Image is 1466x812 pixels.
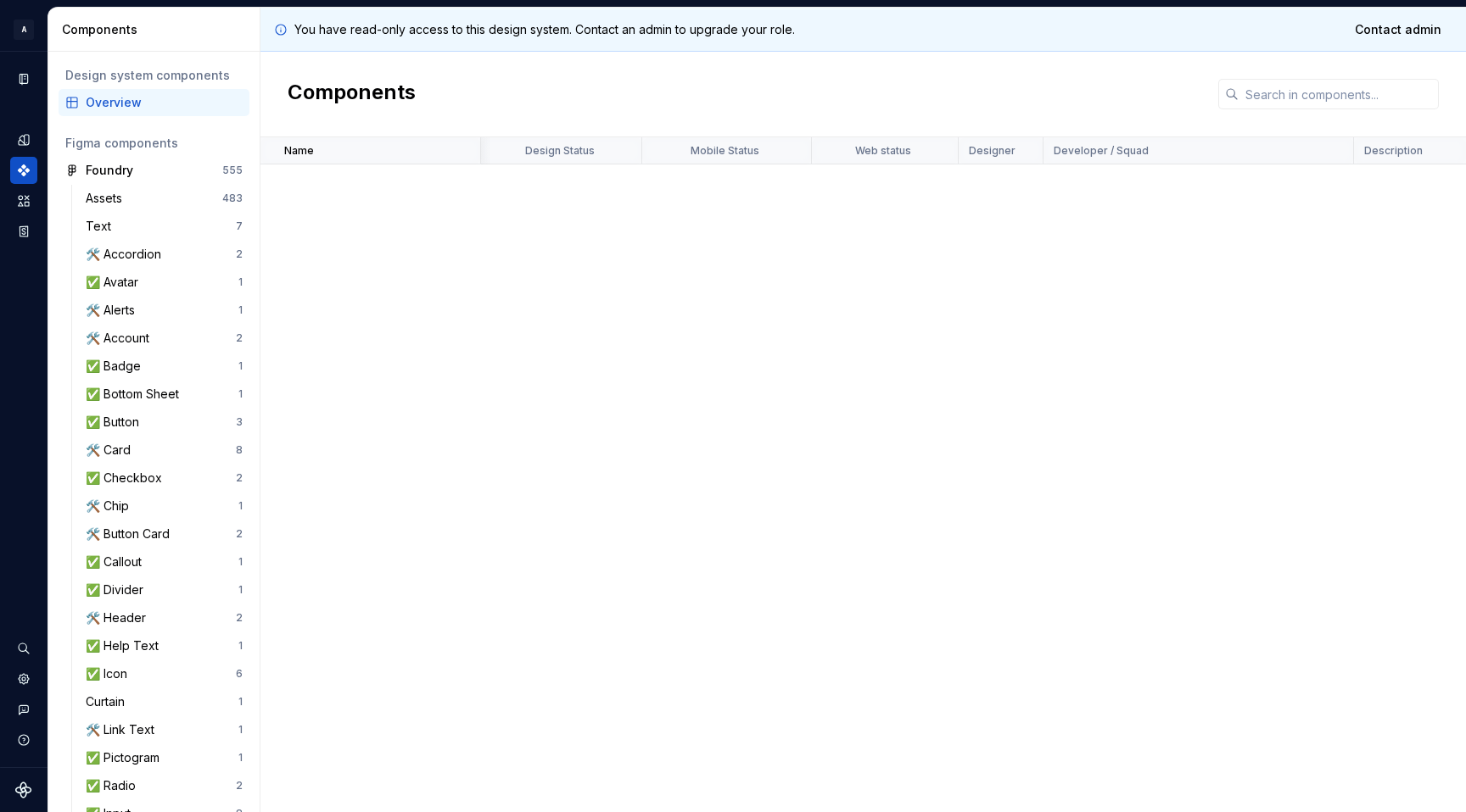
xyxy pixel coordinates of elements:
div: 483 [222,192,243,205]
button: A [3,11,44,47]
p: Designer [969,144,1016,158]
div: 1 [238,751,243,765]
div: 3 [236,415,243,429]
a: Components [10,157,37,184]
a: ✅ Divider1 [79,576,249,603]
div: 2 [236,471,243,485]
div: 🛠️ Card [86,442,137,459]
a: Assets483 [79,185,249,212]
button: Search ⌘K [10,635,37,662]
div: ✅ Button [86,414,146,431]
div: 🛠️ Chip [86,498,136,514]
div: 🛠️ Account [86,330,156,347]
a: Assets [10,187,37,214]
a: Foundry555 [59,157,249,184]
div: 2 [236,331,243,345]
div: Design system components [65,67,243,84]
div: 🛠️ Accordion [86,246,168,263]
a: ✅ Button3 [79,409,249,436]
div: 1 [238,723,243,737]
a: Overview [59,89,249,116]
div: 8 [236,443,243,457]
div: ✅ Bottom Sheet [86,386,186,403]
div: Assets [86,190,129,207]
div: 1 [238,555,243,569]
div: ✅ Icon [86,665,134,682]
h2: Components [288,79,416,109]
div: 6 [236,667,243,681]
a: ✅ Radio2 [79,772,249,799]
a: ✅ Callout1 [79,548,249,576]
div: 1 [238,583,243,597]
a: ✅ Badge1 [79,353,249,380]
div: Figma components [65,135,243,152]
a: Contact admin [1344,14,1452,45]
a: 🛠️ Button Card2 [79,520,249,548]
a: ✅ Avatar1 [79,269,249,296]
div: Text [86,218,118,235]
div: ✅ Pictogram [86,749,166,766]
div: 2 [236,247,243,261]
a: Storybook stories [10,218,37,245]
div: Curtain [86,693,131,710]
div: Overview [86,94,243,111]
p: Developer / Squad [1054,144,1149,158]
input: Search in components... [1239,79,1439,109]
a: Documentation [10,65,37,92]
a: ✅ Icon6 [79,660,249,687]
a: 🛠️ Accordion2 [79,241,249,268]
div: 1 [238,303,243,317]
p: Design Status [525,144,595,158]
a: 🛠️ Alerts1 [79,297,249,324]
a: Curtain1 [79,688,249,715]
div: ✅ Callout [86,553,148,570]
a: Settings [10,665,37,692]
a: 🛠️ Chip1 [79,492,249,520]
a: 🛠️ Account2 [79,325,249,352]
div: 1 [238,275,243,289]
div: 1 [238,499,243,513]
div: 2 [236,611,243,625]
p: Name [284,144,314,158]
a: ✅ Checkbox2 [79,464,249,492]
div: Components [62,21,253,38]
span: Contact admin [1355,21,1441,38]
div: 1 [238,387,243,401]
div: ✅ Checkbox [86,470,169,487]
a: Text7 [79,213,249,240]
a: 🛠️ Link Text1 [79,716,249,743]
a: ✅ Pictogram1 [79,744,249,771]
button: Contact support [10,696,37,723]
p: Mobile Status [691,144,759,158]
a: ✅ Help Text1 [79,632,249,659]
svg: Supernova Logo [15,781,32,798]
div: 🛠️ Alerts [86,302,142,319]
div: 1 [238,695,243,709]
div: 2 [236,527,243,541]
div: 🛠️ Link Text [86,721,161,738]
a: Design tokens [10,126,37,153]
p: Web status [855,144,911,158]
div: ✅ Help Text [86,637,165,654]
p: You have read-only access to this design system. Contact an admin to upgrade your role. [294,21,795,38]
div: A [14,19,34,40]
a: 🛠️ Header2 [79,604,249,631]
div: 555 [222,164,243,177]
div: 1 [238,639,243,653]
div: ✅ Badge [86,358,148,375]
div: Foundry [86,162,133,179]
div: 🛠️ Header [86,609,153,626]
div: 7 [236,220,243,233]
div: ✅ Avatar [86,274,145,291]
div: 🛠️ Button Card [86,526,176,542]
a: 🛠️ Card8 [79,437,249,464]
div: ✅ Radio [86,777,143,794]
